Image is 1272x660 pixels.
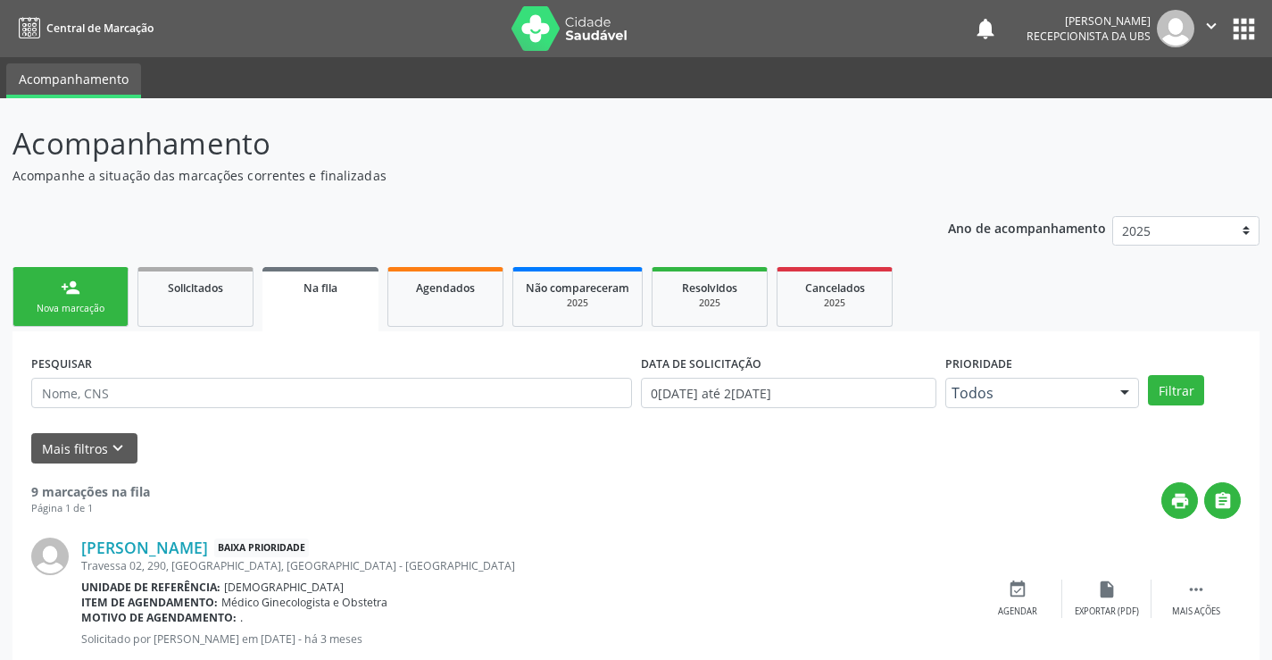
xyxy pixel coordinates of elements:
[1097,580,1117,599] i: insert_drive_file
[682,280,737,296] span: Resolvidos
[221,595,387,610] span: Médico Ginecologista e Obstetra
[526,297,629,310] div: 2025
[303,280,337,296] span: Na fila
[1027,13,1151,29] div: [PERSON_NAME]
[1194,10,1228,47] button: 
[1204,482,1241,519] button: 
[61,278,80,297] div: person_add
[81,595,218,610] b: Item de agendamento:
[1157,10,1194,47] img: img
[1008,580,1027,599] i: event_available
[81,631,973,647] p: Solicitado por [PERSON_NAME] em [DATE] - há 3 meses
[81,580,220,595] b: Unidade de referência:
[1201,16,1221,36] i: 
[973,16,998,41] button: notifications
[1213,491,1233,511] i: 
[952,384,1103,402] span: Todos
[1186,580,1206,599] i: 
[46,21,154,36] span: Central de Marcação
[1075,606,1139,618] div: Exportar (PDF)
[790,297,879,310] div: 2025
[81,558,973,573] div: Travessa 02, 290, [GEOGRAPHIC_DATA], [GEOGRAPHIC_DATA] - [GEOGRAPHIC_DATA]
[998,606,1037,618] div: Agendar
[641,378,936,408] input: Selecione um intervalo
[641,350,761,378] label: DATA DE SOLICITAÇÃO
[945,350,1012,378] label: Prioridade
[214,539,309,557] span: Baixa Prioridade
[31,501,150,516] div: Página 1 de 1
[665,297,754,310] div: 2025
[12,166,885,185] p: Acompanhe a situação das marcações correntes e finalizadas
[224,580,344,595] span: [DEMOGRAPHIC_DATA]
[31,433,137,464] button: Mais filtroskeyboard_arrow_down
[240,610,243,625] span: .
[526,280,629,296] span: Não compareceram
[948,216,1106,238] p: Ano de acompanhamento
[416,280,475,296] span: Agendados
[1161,482,1198,519] button: print
[1170,491,1190,511] i: print
[31,350,92,378] label: PESQUISAR
[108,439,128,458] i: keyboard_arrow_down
[1228,13,1260,45] button: apps
[12,121,885,166] p: Acompanhamento
[81,538,208,557] a: [PERSON_NAME]
[1027,29,1151,44] span: Recepcionista da UBS
[26,302,115,315] div: Nova marcação
[12,13,154,43] a: Central de Marcação
[31,378,632,408] input: Nome, CNS
[31,483,150,500] strong: 9 marcações na fila
[1148,375,1204,405] button: Filtrar
[6,63,141,98] a: Acompanhamento
[168,280,223,296] span: Solicitados
[31,538,69,575] img: img
[1172,606,1220,618] div: Mais ações
[805,280,865,296] span: Cancelados
[81,610,237,625] b: Motivo de agendamento:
